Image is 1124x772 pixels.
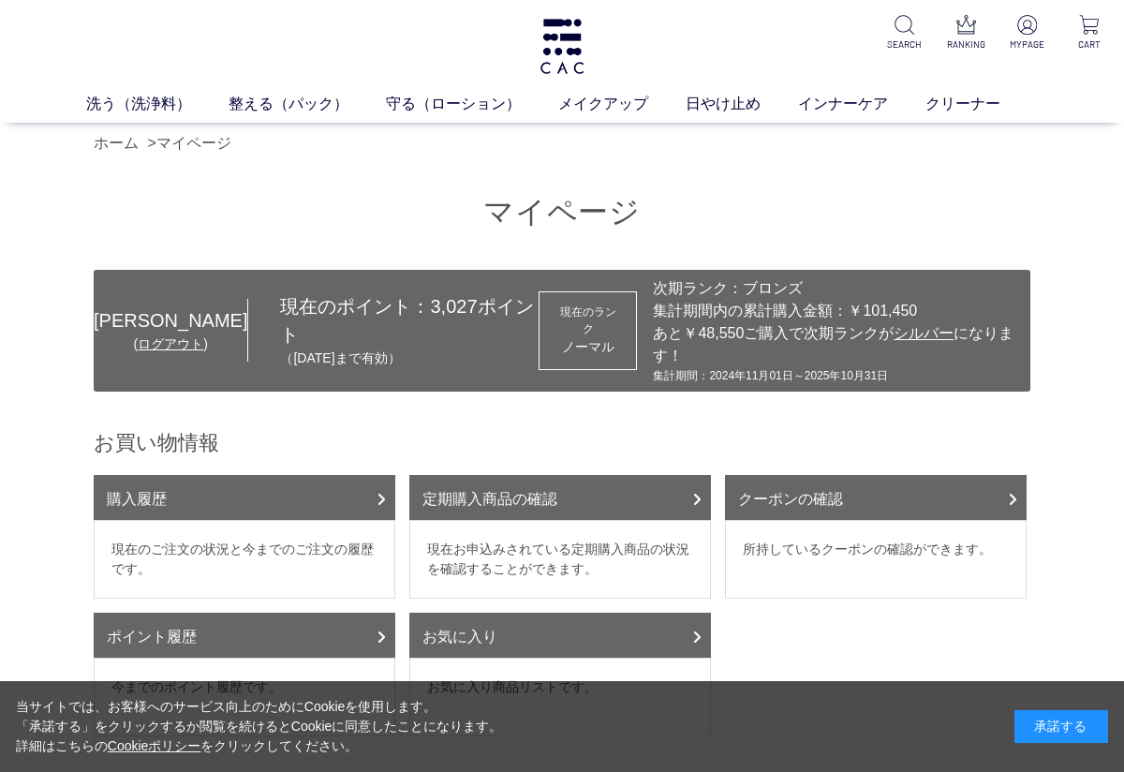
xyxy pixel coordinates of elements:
img: logo [538,19,586,74]
div: ( ) [94,334,247,354]
a: 日やけ止め [686,93,798,115]
div: [PERSON_NAME] [94,306,247,334]
li: > [147,132,235,155]
a: ポイント履歴 [94,613,395,658]
a: メイクアップ [558,93,686,115]
a: インナーケア [798,93,925,115]
a: 洗う（洗浄料） [86,93,229,115]
a: RANKING [946,15,985,52]
p: MYPAGE [1008,37,1047,52]
div: 現在のポイント： ポイント [248,292,538,368]
a: 整える（パック） [229,93,386,115]
div: あと￥48,550ご購入で次期ランクが になります！ [653,322,1021,367]
a: ログアウト [138,336,203,351]
a: CART [1070,15,1109,52]
a: SEARCH [884,15,924,52]
a: 定期購入商品の確認 [409,475,711,520]
div: 当サイトでは、お客様へのサービス向上のためにCookieを使用します。 「承諾する」をクリックするか閲覧を続けるとCookieに同意したことになります。 詳細はこちらの をクリックしてください。 [16,697,503,756]
div: 次期ランク：ブロンズ [653,277,1021,300]
dd: 現在のご注文の状況と今までのご注文の履歴です。 [94,520,395,599]
h1: マイページ [94,192,1030,232]
dd: お気に入り商品リストです。 [409,658,711,736]
h2: お買い物情報 [94,429,1030,456]
span: 3,027 [430,296,477,317]
a: お気に入り [409,613,711,658]
p: （[DATE]まで有効） [280,349,538,368]
dd: 所持しているクーポンの確認ができます。 [725,520,1027,599]
a: 守る（ローション） [386,93,558,115]
dd: 今までのポイント履歴です。 [94,658,395,736]
dd: 現在お申込みされている定期購入商品の状況を確認することができます。 [409,520,711,599]
a: Cookieポリシー [108,738,201,753]
a: MYPAGE [1008,15,1047,52]
a: クリーナー [925,93,1038,115]
span: シルバー [894,325,954,341]
p: RANKING [946,37,985,52]
dt: 現在のランク [556,304,620,337]
a: クーポンの確認 [725,475,1027,520]
a: マイページ [156,135,231,151]
div: 集計期間内の累計購入金額：￥101,450 [653,300,1021,322]
div: 承諾する [1014,710,1108,743]
div: ノーマル [556,337,620,357]
p: CART [1070,37,1109,52]
a: ホーム [94,135,139,151]
p: SEARCH [884,37,924,52]
a: 購入履歴 [94,475,395,520]
div: 集計期間：2024年11月01日～2025年10月31日 [653,367,1021,384]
